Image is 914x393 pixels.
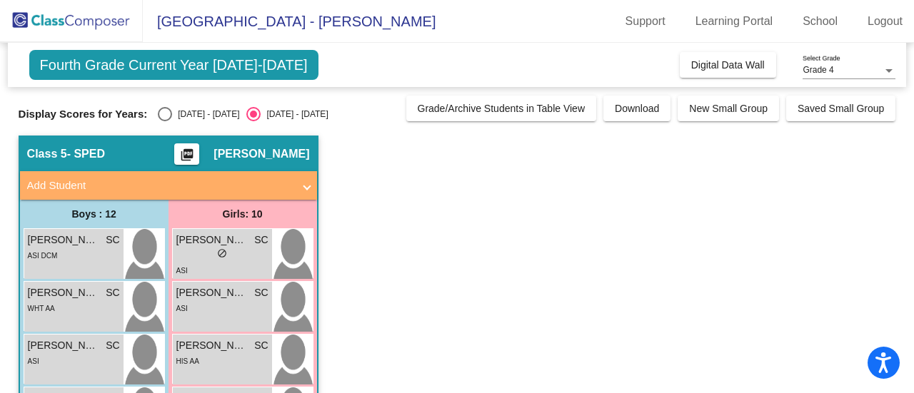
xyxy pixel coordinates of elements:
span: ASI [28,357,39,365]
span: [PERSON_NAME] [28,338,99,353]
span: [PERSON_NAME] [176,338,248,353]
mat-expansion-panel-header: Add Student [20,171,317,200]
button: Saved Small Group [786,96,895,121]
mat-radio-group: Select an option [158,107,328,121]
span: ASI [176,267,188,275]
a: Learning Portal [684,10,785,33]
span: Digital Data Wall [691,59,765,71]
div: [DATE] - [DATE] [172,108,239,121]
span: [GEOGRAPHIC_DATA] - [PERSON_NAME] [143,10,436,33]
mat-panel-title: Add Student [27,178,293,194]
span: Download [615,103,659,114]
span: [PERSON_NAME] [28,285,99,300]
button: Grade/Archive Students in Table View [406,96,597,121]
span: Saved Small Group [798,103,884,114]
span: New Small Group [689,103,768,114]
span: Class 5 [27,147,67,161]
mat-icon: picture_as_pdf [179,148,196,168]
span: SC [106,285,119,300]
div: Boys : 12 [20,200,169,228]
button: Digital Data Wall [680,52,776,78]
span: SC [106,233,119,247]
a: Logout [856,10,914,33]
button: Download [603,96,671,121]
span: WHT AA [28,305,55,312]
span: SC [106,338,119,353]
span: do_not_disturb_alt [217,248,227,258]
div: [DATE] - [DATE] [261,108,328,121]
span: SC [254,338,268,353]
a: Support [614,10,677,33]
span: SC [254,233,268,247]
span: ASI DCM [28,252,58,260]
span: [PERSON_NAME] [176,233,248,247]
button: Print Students Details [174,143,199,165]
div: Girls: 10 [169,200,317,228]
span: SC [254,285,268,300]
span: Grade/Archive Students in Table View [418,103,586,114]
span: HIS AA [176,357,199,365]
a: School [791,10,849,33]
span: [PERSON_NAME] [28,233,99,247]
span: Fourth Grade Current Year [DATE]-[DATE] [29,50,318,80]
span: [PERSON_NAME] [214,147,309,161]
span: - SPED [67,147,105,161]
span: Display Scores for Years: [19,108,148,121]
span: [PERSON_NAME] [176,285,248,300]
span: Grade 4 [803,65,833,75]
button: New Small Group [678,96,779,121]
span: ASI [176,305,188,312]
